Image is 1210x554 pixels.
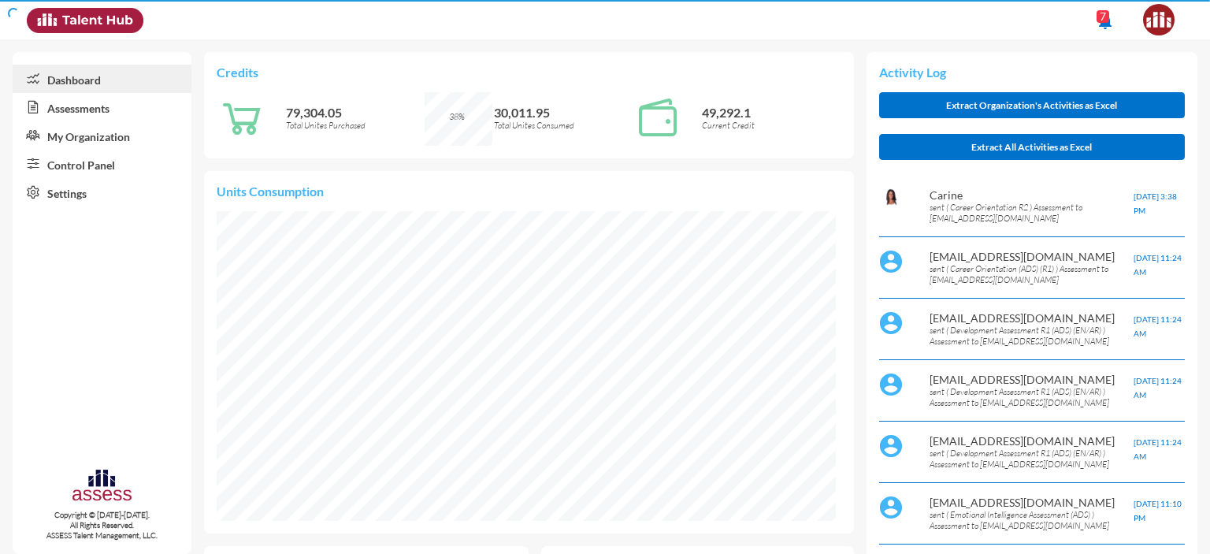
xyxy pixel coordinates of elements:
[930,188,1134,202] p: Carine
[13,510,191,541] p: Copyright © [DATE]-[DATE]. All Rights Reserved. ASSESS Talent Management, LLC.
[930,496,1134,509] p: [EMAIL_ADDRESS][DOMAIN_NAME]
[13,93,191,121] a: Assessments
[217,184,841,199] p: Units Consumption
[1134,376,1182,400] span: [DATE] 11:24 AM
[71,467,133,506] img: assesscompany-logo.png
[879,373,903,396] img: default%20profile%20image.svg
[1134,191,1177,215] span: [DATE] 3:38 PM
[702,120,841,131] p: Current Credit
[494,105,633,120] p: 30,011.95
[494,120,633,131] p: Total Unites Consumed
[930,386,1134,408] p: sent ( Development Assessment R1 (ADS) (EN/AR) ) Assessment to [EMAIL_ADDRESS][DOMAIN_NAME]
[879,250,903,273] img: default%20profile%20image.svg
[930,509,1134,531] p: sent ( Emotional Intelligence Assessment (ADS) ) Assessment to [EMAIL_ADDRESS][DOMAIN_NAME]
[449,111,465,122] span: 38%
[879,134,1185,160] button: Extract All Activities as Excel
[13,150,191,178] a: Control Panel
[286,120,425,131] p: Total Unites Purchased
[930,250,1134,263] p: [EMAIL_ADDRESS][DOMAIN_NAME]
[13,178,191,206] a: Settings
[879,311,903,335] img: default%20profile%20image.svg
[1134,253,1182,277] span: [DATE] 11:24 AM
[13,65,191,93] a: Dashboard
[930,311,1134,325] p: [EMAIL_ADDRESS][DOMAIN_NAME]
[930,202,1134,224] p: sent ( Career Orientation R2 ) Assessment to [EMAIL_ADDRESS][DOMAIN_NAME]
[13,121,191,150] a: My Organization
[1097,10,1109,23] div: 7
[702,105,841,120] p: 49,292.1
[879,92,1185,118] button: Extract Organization's Activities as Excel
[930,325,1134,347] p: sent ( Development Assessment R1 (ADS) (EN/AR) ) Assessment to [EMAIL_ADDRESS][DOMAIN_NAME]
[930,434,1134,448] p: [EMAIL_ADDRESS][DOMAIN_NAME]
[1096,12,1115,31] mat-icon: notifications
[286,105,425,120] p: 79,304.05
[1134,314,1182,338] span: [DATE] 11:24 AM
[930,448,1134,470] p: sent ( Development Assessment R1 (ADS) (EN/AR) ) Assessment to [EMAIL_ADDRESS][DOMAIN_NAME]
[1134,437,1182,461] span: [DATE] 11:24 AM
[930,263,1134,285] p: sent ( Career Orientation (ADS) (R1) ) Assessment to [EMAIL_ADDRESS][DOMAIN_NAME]
[879,188,903,206] img: b63dac60-c124-11ea-b896-7f3761cfa582_Carine.PNG
[930,373,1134,386] p: [EMAIL_ADDRESS][DOMAIN_NAME]
[1134,499,1182,522] span: [DATE] 11:10 PM
[217,65,841,80] p: Credits
[879,434,903,458] img: default%20profile%20image.svg
[879,496,903,519] img: default%20profile%20image.svg
[879,65,1185,80] p: Activity Log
